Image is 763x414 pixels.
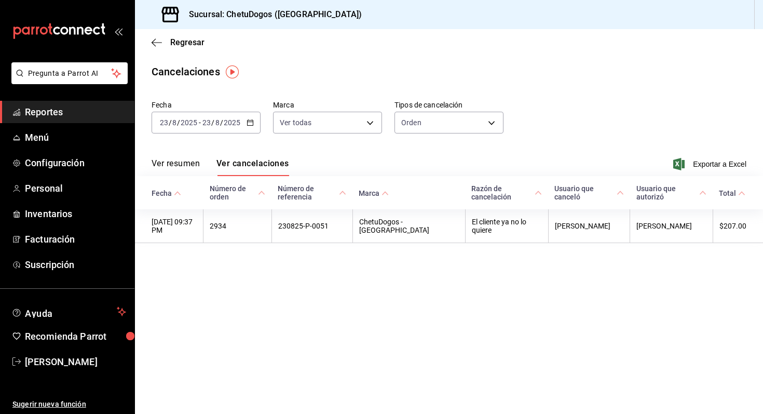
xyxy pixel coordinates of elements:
[273,101,382,109] label: Marca
[401,117,421,128] span: Orden
[25,181,126,195] span: Personal
[394,101,503,109] label: Tipos de cancelación
[25,329,126,343] span: Recomienda Parrot
[548,209,630,243] th: [PERSON_NAME]
[465,209,548,243] th: El cliente ya no lo quiere
[159,118,169,127] input: --
[12,399,126,410] span: Sugerir nueva función
[471,184,542,201] span: Razón de cancelación
[271,209,352,243] th: 230825-P-0051
[172,118,177,127] input: --
[25,355,126,369] span: [PERSON_NAME]
[226,65,239,78] img: Tooltip marker
[28,68,112,79] span: Pregunta a Parrot AI
[11,62,128,84] button: Pregunta a Parrot AI
[278,184,346,201] span: Número de referencia
[152,37,205,47] button: Regresar
[181,8,362,21] h3: Sucursal: ChetuDogos ([GEOGRAPHIC_DATA])
[135,209,203,243] th: [DATE] 09:37 PM
[152,64,220,79] div: Cancelaciones
[152,101,261,109] label: Fecha
[25,130,126,144] span: Menú
[152,158,200,176] button: Ver resumen
[352,209,465,243] th: ChetuDogos - [GEOGRAPHIC_DATA]
[25,105,126,119] span: Reportes
[152,158,289,176] div: navigation tabs
[25,305,113,318] span: Ayuda
[554,184,624,201] span: Usuario que canceló
[152,189,181,197] span: Fecha
[713,209,763,243] th: $207.00
[25,207,126,221] span: Inventarios
[203,209,272,243] th: 2934
[202,118,211,127] input: --
[25,156,126,170] span: Configuración
[220,118,223,127] span: /
[359,189,389,197] span: Marca
[25,232,126,246] span: Facturación
[170,37,205,47] span: Regresar
[719,189,745,197] span: Total
[7,75,128,86] a: Pregunta a Parrot AI
[199,118,201,127] span: -
[280,117,311,128] span: Ver todas
[630,209,713,243] th: [PERSON_NAME]
[210,184,266,201] span: Número de orden
[216,158,289,176] button: Ver cancelaciones
[114,27,122,35] button: open_drawer_menu
[177,118,180,127] span: /
[25,258,126,272] span: Suscripción
[636,184,707,201] span: Usuario que autorizó
[675,158,746,170] button: Exportar a Excel
[169,118,172,127] span: /
[211,118,214,127] span: /
[223,118,241,127] input: ----
[215,118,220,127] input: --
[180,118,198,127] input: ----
